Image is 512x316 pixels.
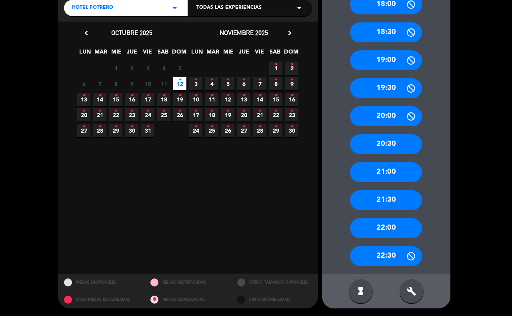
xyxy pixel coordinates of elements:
[237,47,250,60] span: JUE
[189,124,202,137] span: 24
[350,78,422,98] div: 19:30
[210,120,213,133] i: •
[172,47,185,60] span: DOM
[205,93,218,106] span: 11
[114,120,117,133] i: •
[226,89,229,102] i: •
[253,77,266,90] span: 7
[82,120,85,133] i: •
[109,77,122,90] span: 8
[170,3,180,13] i: arrow_drop_down
[111,29,152,37] span: octubre 2025
[189,77,202,90] span: 3
[407,286,416,296] i: build
[82,29,90,37] i: chevron_left
[58,291,145,308] div: SOLO MESAS BLOQUEADAS
[130,89,133,102] i: •
[258,74,261,86] i: •
[205,77,218,90] span: 4
[205,108,218,121] span: 18
[141,77,154,90] span: 10
[242,120,245,133] i: •
[125,108,138,121] span: 23
[130,105,133,117] i: •
[125,77,138,90] span: 9
[253,108,266,121] span: 21
[98,120,101,133] i: •
[144,291,231,308] div: MESAS BLOQUEADAS
[109,108,122,121] span: 22
[162,105,165,117] i: •
[146,89,149,102] i: •
[253,124,266,137] span: 28
[173,77,186,90] span: 12
[253,47,266,60] span: VIE
[77,124,90,137] span: 27
[146,120,149,133] i: •
[269,93,282,106] span: 15
[125,47,138,60] span: JUE
[206,47,219,60] span: MAR
[253,93,266,106] span: 14
[274,105,277,117] i: •
[242,105,245,117] i: •
[222,47,235,60] span: MIE
[125,124,138,137] span: 30
[190,47,204,60] span: LUN
[178,74,181,86] i: •
[285,77,298,90] span: 9
[58,274,145,291] div: MESAS DISPONIBLES
[242,74,245,86] i: •
[178,105,181,117] i: •
[109,62,122,75] span: 1
[290,74,293,86] i: •
[258,89,261,102] i: •
[269,108,282,121] span: 22
[114,105,117,117] i: •
[231,274,318,291] div: OTROS TAMAÑOS DIPONIBLES
[356,286,366,296] i: hourglass_full
[157,108,170,121] span: 25
[141,62,154,75] span: 3
[226,105,229,117] i: •
[274,89,277,102] i: •
[194,105,197,117] i: •
[77,93,90,106] span: 13
[237,108,250,121] span: 20
[350,106,422,126] div: 20:00
[258,105,261,117] i: •
[93,124,106,137] span: 28
[173,62,186,75] span: 5
[82,89,85,102] i: •
[157,77,170,90] span: 11
[350,134,422,154] div: 20:30
[290,58,293,71] i: •
[274,74,277,86] i: •
[285,93,298,106] span: 16
[146,105,149,117] i: •
[210,89,213,102] i: •
[350,246,422,266] div: 22:30
[130,120,133,133] i: •
[274,120,277,133] i: •
[189,108,202,121] span: 17
[269,77,282,90] span: 8
[350,190,422,210] div: 21:30
[231,291,318,308] div: SIN DISPONIBILIDAD
[290,89,293,102] i: •
[125,62,138,75] span: 2
[162,89,165,102] i: •
[350,50,422,70] div: 19:00
[284,47,297,60] span: DOM
[221,124,234,137] span: 26
[189,93,202,106] span: 10
[285,124,298,137] span: 30
[285,108,298,121] span: 23
[226,74,229,86] i: •
[141,93,154,106] span: 17
[221,93,234,106] span: 12
[194,120,197,133] i: •
[144,274,231,291] div: MESAS RESTRINGIDAS
[350,218,422,238] div: 22:00
[98,89,101,102] i: •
